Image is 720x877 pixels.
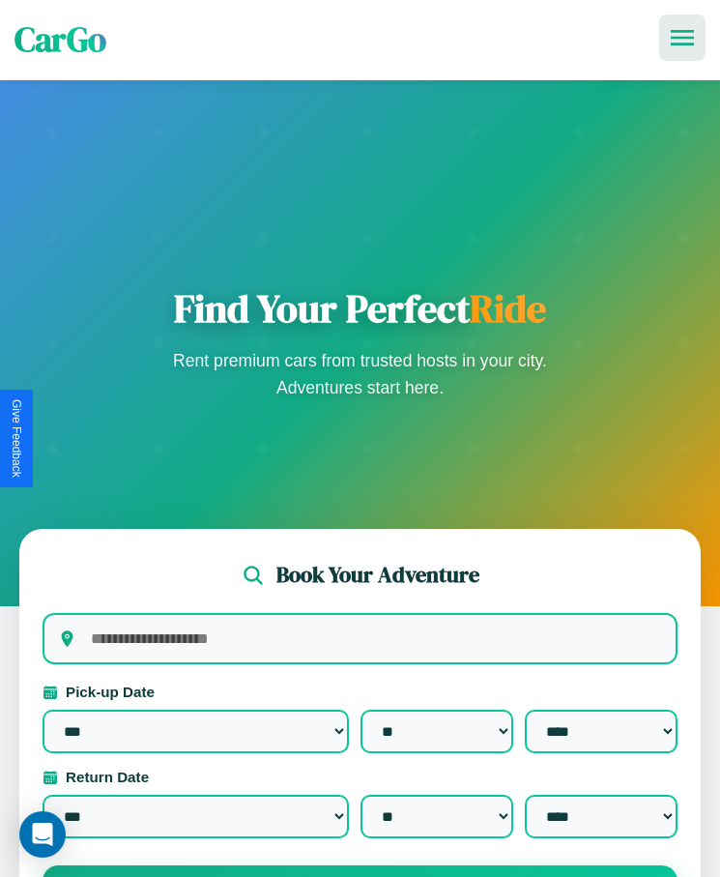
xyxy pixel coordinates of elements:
div: Open Intercom Messenger [19,811,66,858]
span: Ride [470,282,546,335]
div: Give Feedback [10,399,23,478]
label: Pick-up Date [43,684,677,700]
label: Return Date [43,769,677,785]
span: CarGo [14,16,106,63]
h1: Find Your Perfect [167,285,554,332]
p: Rent premium cars from trusted hosts in your city. Adventures start here. [167,347,554,401]
h2: Book Your Adventure [276,560,479,590]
